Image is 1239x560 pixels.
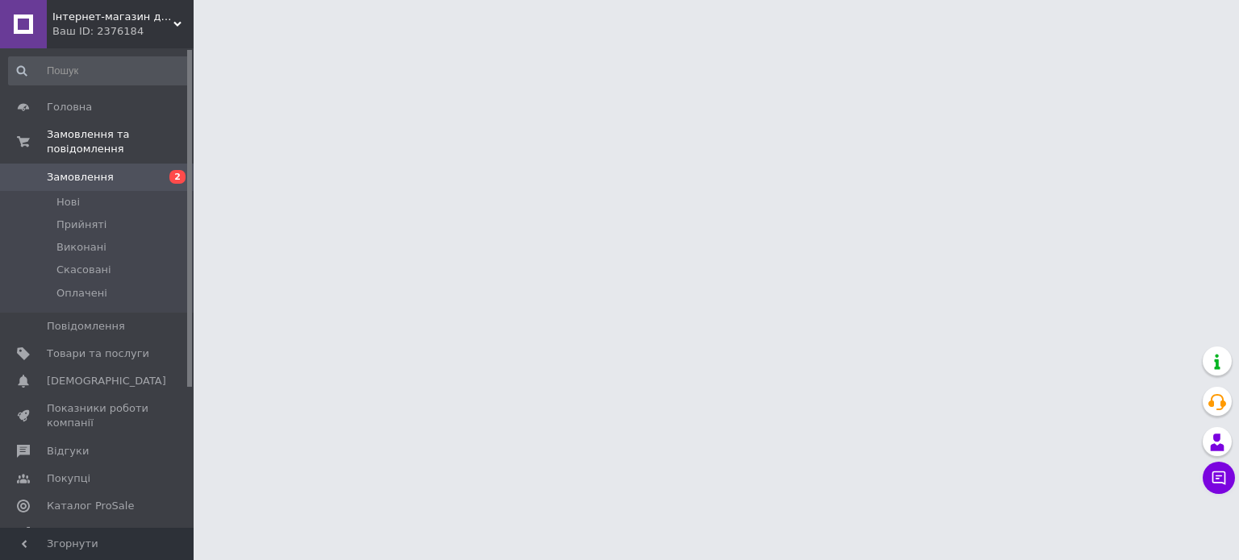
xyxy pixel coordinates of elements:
[8,56,190,85] input: Пошук
[56,218,106,232] span: Прийняті
[47,127,194,156] span: Замовлення та повідомлення
[169,170,186,184] span: 2
[52,24,194,39] div: Ваш ID: 2376184
[47,319,125,334] span: Повідомлення
[47,471,90,486] span: Покупці
[47,401,149,430] span: Показники роботи компанії
[47,444,89,458] span: Відгуки
[1203,462,1235,494] button: Чат з покупцем
[56,286,107,301] span: Оплачені
[52,10,173,24] span: Інтернет-магазин дитячого одягу "Дітки-цукерочки"
[47,374,166,388] span: [DEMOGRAPHIC_DATA]
[47,499,134,513] span: Каталог ProSale
[47,346,149,361] span: Товари та послуги
[56,263,111,277] span: Скасовані
[56,195,80,209] span: Нові
[47,100,92,114] span: Головна
[47,170,114,185] span: Замовлення
[56,240,106,255] span: Виконані
[47,526,102,541] span: Аналітика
